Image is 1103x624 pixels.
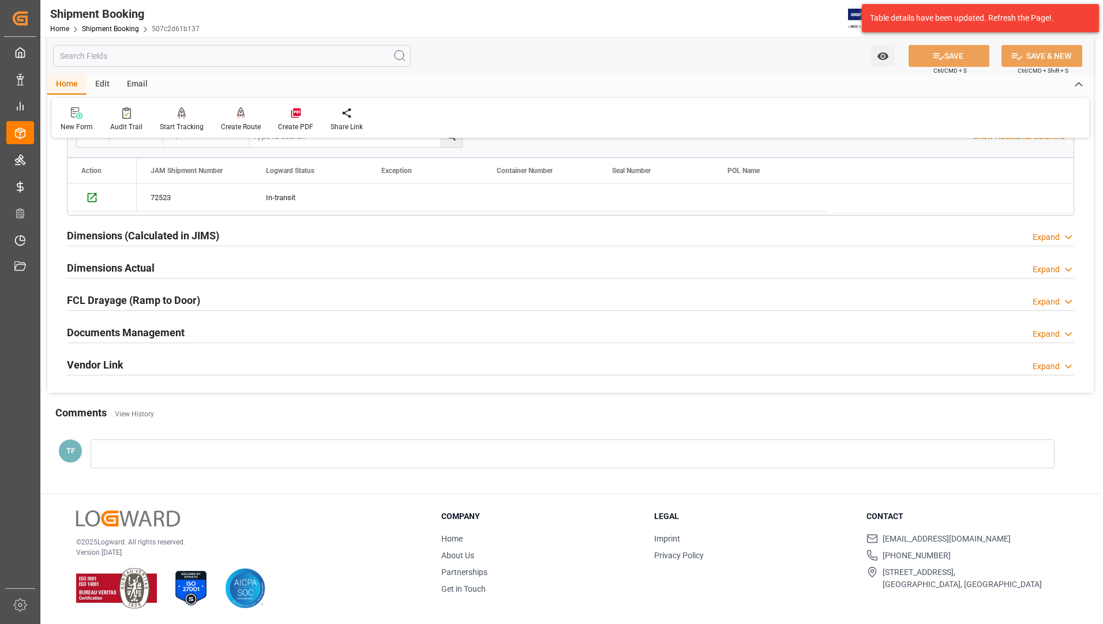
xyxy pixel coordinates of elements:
[866,510,1065,522] h3: Contact
[278,122,313,132] div: Create PDF
[871,45,895,67] button: open menu
[1033,264,1060,276] div: Expand
[61,122,93,132] div: New Form
[67,325,185,340] h2: Documents Management
[67,357,123,373] h2: Vendor Link
[654,551,704,560] a: Privacy Policy
[76,537,412,547] p: © 2025 Logward. All rights reserved.
[221,122,261,132] div: Create Route
[50,25,69,33] a: Home
[441,534,463,543] a: Home
[67,228,219,243] h2: Dimensions (Calculated in JIMS)
[55,405,107,420] h2: Comments
[225,568,265,608] img: AICPA SOC
[76,547,412,558] p: Version [DATE]
[81,167,102,175] div: Action
[67,292,200,308] h2: FCL Drayage (Ramp to Door)
[1001,45,1082,67] button: SAVE & NEW
[909,45,989,67] button: SAVE
[441,551,474,560] a: About Us
[160,122,204,132] div: Start Tracking
[266,185,354,211] div: In-transit
[654,534,680,543] a: Imprint
[67,260,155,276] h2: Dimensions Actual
[66,446,75,455] span: TF
[612,167,651,175] span: Seal Number
[441,584,486,593] a: Get in Touch
[441,510,640,522] h3: Company
[266,167,314,175] span: Logward Status
[87,75,118,95] div: Edit
[47,75,87,95] div: Home
[883,550,951,562] span: [PHONE_NUMBER]
[110,122,142,132] div: Audit Trail
[441,567,487,577] a: Partnerships
[883,566,1042,591] span: [STREET_ADDRESS], [GEOGRAPHIC_DATA], [GEOGRAPHIC_DATA]
[848,9,888,29] img: Exertis%20JAM%20-%20Email%20Logo.jpg_1722504956.jpg
[53,45,411,67] input: Search Fields
[76,510,180,527] img: Logward Logo
[171,568,211,608] img: ISO 27001 Certification
[67,184,137,212] div: Press SPACE to select this row.
[381,167,412,175] span: Exception
[883,533,1011,545] span: [EMAIL_ADDRESS][DOMAIN_NAME]
[1033,328,1060,340] div: Expand
[76,568,157,608] img: ISO 9001 & ISO 14001 Certification
[727,167,760,175] span: POL Name
[331,122,363,132] div: Share Link
[137,184,252,211] div: 72523
[1018,66,1068,75] span: Ctrl/CMD + Shift + S
[870,12,1082,24] div: Table details have been updated. Refresh the Page!.
[1033,360,1060,373] div: Expand
[151,167,223,175] span: JAM Shipment Number
[82,25,139,33] a: Shipment Booking
[497,167,553,175] span: Container Number
[137,184,829,212] div: Press SPACE to select this row.
[1033,231,1060,243] div: Expand
[654,510,853,522] h3: Legal
[1033,296,1060,308] div: Expand
[115,410,154,418] a: View History
[50,5,200,22] div: Shipment Booking
[118,75,156,95] div: Email
[933,66,967,75] span: Ctrl/CMD + S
